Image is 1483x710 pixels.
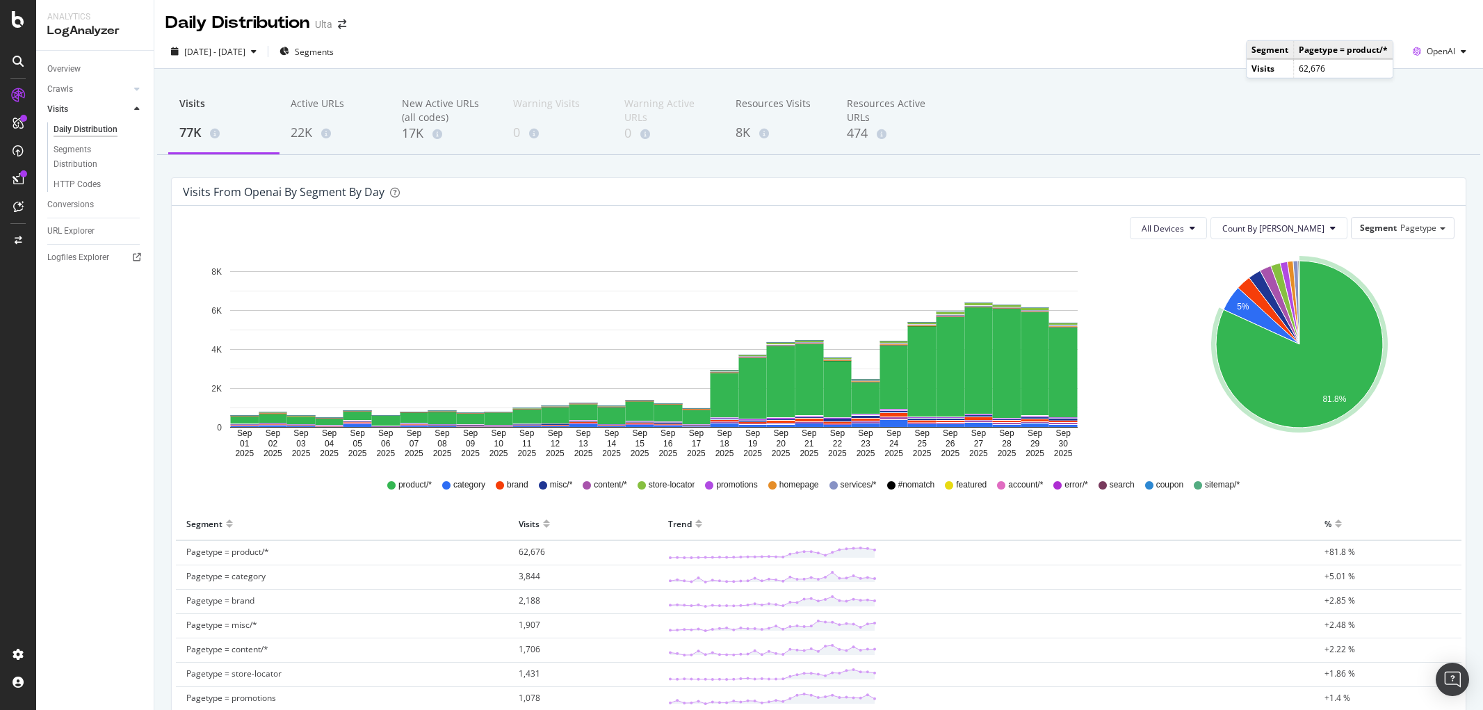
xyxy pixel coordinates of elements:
div: Resources Active URLs [847,97,936,124]
text: 12 [551,439,560,449]
text: 28 [1002,439,1012,449]
text: Sep [802,429,817,439]
text: Sep [745,429,761,439]
text: 29 [1030,439,1040,449]
span: 1,907 [519,619,540,631]
div: Open Intercom Messenger [1436,663,1469,696]
text: Sep [830,429,845,439]
div: A chart. [183,250,1124,459]
text: 4K [211,345,222,355]
div: Analytics [47,11,143,23]
text: Sep [717,429,732,439]
text: 14 [607,439,617,449]
span: brand [507,479,528,491]
text: 81.8% [1322,394,1346,404]
text: 17 [692,439,702,449]
text: 18 [720,439,729,449]
text: 08 [437,439,447,449]
text: Sep [604,429,619,439]
text: 03 [296,439,306,449]
text: 2025 [574,449,593,458]
text: 2025 [1026,449,1044,458]
button: All Devices [1130,217,1207,239]
text: 2025 [235,449,254,458]
a: HTTP Codes [54,177,144,192]
text: Sep [378,429,394,439]
text: Sep [633,429,648,439]
text: 30 [1059,439,1069,449]
text: Sep [858,429,873,439]
div: Warning Active URLs [624,97,713,124]
text: 21 [804,439,814,449]
span: error/* [1064,479,1087,491]
span: OpenAI [1427,45,1455,57]
text: 2025 [772,449,791,458]
a: URL Explorer [47,224,144,239]
text: 2025 [969,449,988,458]
button: [DATE] - [DATE] [165,40,262,63]
text: 2025 [884,449,903,458]
text: 2025 [1054,449,1073,458]
span: Pagetype = category [186,570,266,582]
text: 0 [217,423,222,433]
button: Segments [274,40,339,63]
text: 2K [211,384,222,394]
div: Trend [668,513,692,535]
text: Sep [689,429,704,439]
text: 2025 [489,449,508,458]
button: Count By [PERSON_NAME] [1210,217,1347,239]
span: [DATE] - [DATE] [184,46,245,58]
text: 2025 [376,449,395,458]
text: 04 [325,439,334,449]
text: 07 [410,439,419,449]
text: 2025 [800,449,818,458]
div: Crawls [47,82,73,97]
div: Visits [179,97,268,123]
text: 5% [1237,302,1249,312]
text: 6K [211,306,222,316]
td: Segment [1247,41,1294,59]
text: 19 [748,439,758,449]
text: 02 [268,439,278,449]
div: URL Explorer [47,224,95,239]
svg: A chart. [1147,250,1452,459]
text: Sep [661,429,676,439]
text: 2025 [348,449,367,458]
div: Resources Visits [736,97,825,123]
text: 2025 [461,449,480,458]
span: category [453,479,485,491]
text: Sep [322,429,337,439]
div: Daily Distribution [54,122,117,137]
span: Pagetype [1400,222,1436,234]
text: 2025 [828,449,847,458]
text: 11 [522,439,532,449]
div: Ulta [315,17,332,31]
span: +81.8 % [1324,546,1355,558]
text: 25 [918,439,927,449]
span: Pagetype = promotions [186,692,276,704]
div: 0 [624,124,713,143]
span: featured [956,479,987,491]
span: Segment [1360,222,1397,234]
span: account/* [1008,479,1043,491]
div: % [1324,513,1331,535]
span: store-locator [649,479,695,491]
a: Daily Distribution [54,122,144,137]
a: Logfiles Explorer [47,250,144,265]
text: 05 [353,439,363,449]
text: 2025 [264,449,282,458]
span: +2.22 % [1324,643,1355,655]
text: Sep [999,429,1014,439]
span: Segments [295,46,334,58]
span: 2,188 [519,595,540,606]
text: 23 [861,439,870,449]
text: Sep [350,429,366,439]
div: Conversions [47,197,94,212]
text: 2025 [857,449,875,458]
text: 2025 [658,449,677,458]
text: 8K [211,267,222,277]
text: Sep [293,429,309,439]
div: 17K [402,124,491,143]
div: Visits [47,102,68,117]
div: Active URLs [291,97,380,123]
